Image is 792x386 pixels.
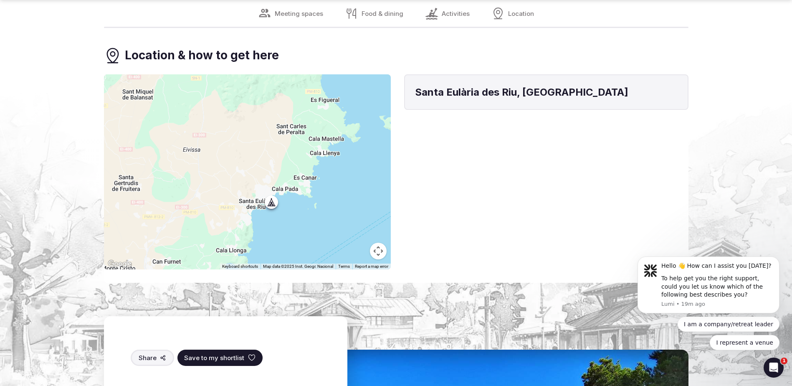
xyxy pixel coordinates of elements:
[106,259,134,269] a: Open this area in Google Maps (opens a new window)
[106,259,134,269] img: Google
[362,9,403,18] span: Food & dining
[625,249,792,355] iframe: Intercom notifications message
[222,264,258,269] button: Keyboard shortcuts
[275,9,323,18] span: Meeting spaces
[355,264,388,269] a: Report a map error
[177,350,263,366] button: Save to my shortlist
[131,350,174,366] button: Share
[781,358,787,364] span: 1
[125,47,279,63] h3: Location & how to get here
[139,353,157,362] span: Share
[764,358,784,378] iframe: Intercom live chat
[370,243,387,259] button: Map camera controls
[415,85,678,99] h4: Santa Eulària des Riu, [GEOGRAPHIC_DATA]
[184,353,244,362] span: Save to my shortlist
[508,9,534,18] span: Location
[263,264,333,269] span: Map data ©2025 Inst. Geogr. Nacional
[338,264,350,269] a: Terms (opens in new tab)
[442,9,470,18] span: Activities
